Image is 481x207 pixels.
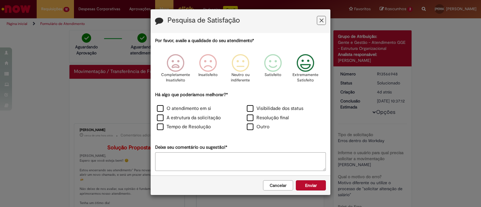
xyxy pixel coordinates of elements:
[296,180,326,190] button: Enviar
[230,72,251,83] p: Neutro ou indiferente
[155,144,227,151] label: Deixe seu comentário ou sugestão!*
[157,105,211,112] label: O atendimento em si
[263,180,293,190] button: Cancelar
[265,72,281,78] p: Satisfeito
[247,105,303,112] label: Visibilidade dos status
[157,114,221,121] label: A estrutura da solicitação
[167,17,240,24] label: Pesquisa de Satisfação
[293,72,318,83] p: Extremamente Satisfeito
[290,50,321,91] div: Extremamente Satisfeito
[157,123,211,130] label: Tempo de Resolução
[247,114,289,121] label: Resolução final
[155,92,326,132] div: Há algo que poderíamos melhorar?*
[193,50,223,91] div: Insatisfeito
[247,123,269,130] label: Outro
[160,50,191,91] div: Completamente Insatisfeito
[225,50,256,91] div: Neutro ou indiferente
[161,72,190,83] p: Completamente Insatisfeito
[198,72,218,78] p: Insatisfeito
[258,50,288,91] div: Satisfeito
[155,38,254,44] label: Por favor, avalie a qualidade do seu atendimento*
